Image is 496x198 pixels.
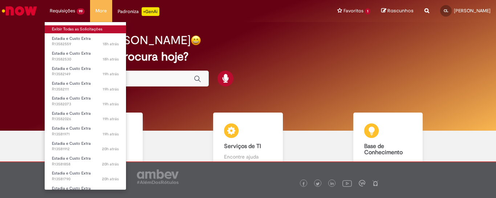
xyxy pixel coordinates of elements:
[45,35,126,48] a: Aberto R13582559 : Estadia e Custo Extra
[102,161,119,167] span: 20h atrás
[387,7,414,14] span: Rascunhos
[224,143,261,150] b: Serviços de TI
[52,96,91,101] span: Estadia e Custo Extra
[302,182,305,186] img: logo_footer_facebook.png
[191,35,201,46] img: happy-face.png
[52,81,91,86] span: Estadia e Custo Extra
[103,131,119,137] time: 30/09/2025 14:39:09
[359,180,365,186] img: logo_footer_workplace.png
[103,41,119,47] time: 30/09/2025 15:56:07
[52,146,119,152] span: R13581912
[103,56,119,62] time: 30/09/2025 15:49:56
[381,8,414,14] a: Rascunhos
[52,170,91,176] span: Estadia e Custo Extra
[102,161,119,167] time: 30/09/2025 14:23:48
[52,87,119,92] span: R13582111
[52,156,91,161] span: Estadia e Custo Extra
[102,176,119,182] span: 20h atrás
[103,116,119,122] span: 19h atrás
[1,4,38,18] img: ServiceNow
[52,161,119,167] span: R13581858
[45,94,126,108] a: Aberto R13582073 : Estadia e Custo Extra
[103,87,119,92] time: 30/09/2025 14:57:22
[342,178,352,188] img: logo_footer_youtube.png
[103,56,119,62] span: 18h atrás
[444,8,448,13] span: CL
[45,25,126,33] a: Exibir Todas as Solicitações
[103,116,119,122] time: 30/09/2025 14:45:41
[343,7,363,14] span: Favoritos
[45,140,126,153] a: Aberto R13581912 : Estadia e Custo Extra
[45,185,126,198] a: Aberto R13581731 : Estadia e Custo Extra
[77,8,85,14] span: 99
[102,146,119,152] span: 20h atrás
[103,71,119,77] time: 30/09/2025 15:03:09
[142,7,159,16] p: +GenAi
[45,169,126,183] a: Aberto R13581790 : Estadia e Custo Extra
[224,153,272,160] p: Encontre ajuda
[50,7,75,14] span: Requisições
[52,66,91,71] span: Estadia e Custo Extra
[45,50,126,63] a: Aberto R13582530 : Estadia e Custo Extra
[52,101,119,107] span: R13582073
[52,116,119,122] span: R13582026
[102,146,119,152] time: 30/09/2025 14:30:29
[364,143,403,156] b: Base de Conhecimento
[103,87,119,92] span: 19h atrás
[318,113,458,174] a: Base de Conhecimento Consulte e aprenda
[102,176,119,182] time: 30/09/2025 14:16:22
[95,7,107,14] span: More
[45,125,126,138] a: Aberto R13581971 : Estadia e Custo Extra
[52,36,91,41] span: Estadia e Custo Extra
[316,182,320,186] img: logo_footer_twitter.png
[330,182,334,186] img: logo_footer_linkedin.png
[454,8,491,14] span: [PERSON_NAME]
[372,180,379,186] img: logo_footer_naosei.png
[52,111,91,116] span: Estadia e Custo Extra
[364,160,412,167] p: Consulte e aprenda
[103,71,119,77] span: 19h atrás
[45,65,126,78] a: Aberto R13582149 : Estadia e Custo Extra
[45,110,126,123] a: Aberto R13582026 : Estadia e Custo Extra
[103,101,119,107] span: 19h atrás
[52,131,119,137] span: R13581971
[52,126,91,131] span: Estadia e Custo Extra
[103,131,119,137] span: 19h atrás
[52,41,119,47] span: R13582559
[178,113,318,174] a: Serviços de TI Encontre ajuda
[52,50,444,63] h2: O que você procura hoje?
[52,176,119,182] span: R13581790
[38,113,178,174] a: Catálogo de Ofertas Abra uma solicitação
[103,41,119,47] span: 18h atrás
[52,186,91,191] span: Estadia e Custo Extra
[52,56,119,62] span: R13582530
[44,22,126,190] ul: Requisições
[365,8,370,14] span: 1
[45,80,126,93] a: Aberto R13582111 : Estadia e Custo Extra
[118,7,159,16] div: Padroniza
[137,169,179,184] img: logo_footer_ambev_rotulo_gray.png
[52,71,119,77] span: R13582149
[52,141,91,146] span: Estadia e Custo Extra
[103,101,119,107] time: 30/09/2025 14:51:27
[52,51,91,56] span: Estadia e Custo Extra
[45,155,126,168] a: Aberto R13581858 : Estadia e Custo Extra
